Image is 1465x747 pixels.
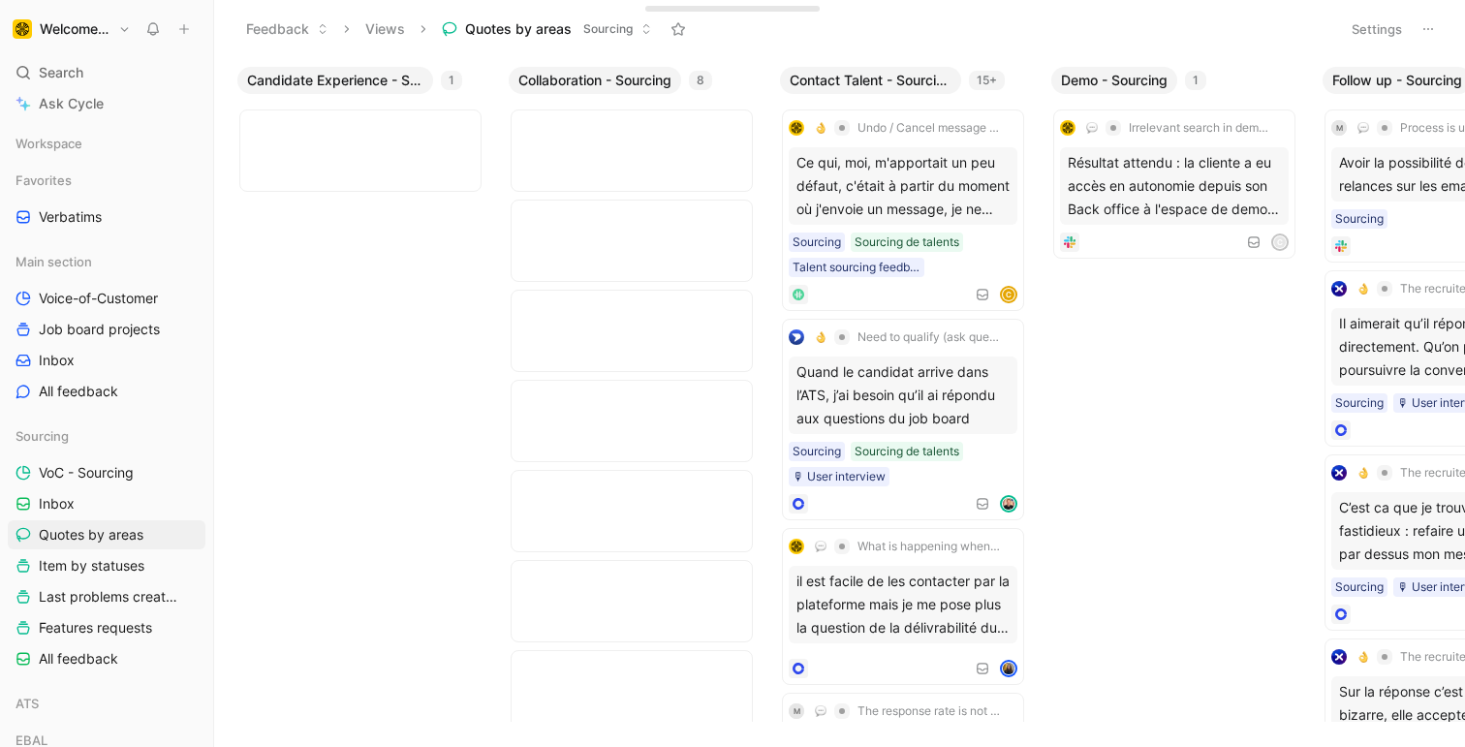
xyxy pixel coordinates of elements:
[1002,497,1015,511] img: avatar
[8,89,205,118] a: Ask Cycle
[780,67,961,94] button: Contact Talent - Sourcing
[39,320,160,339] span: Job board projects
[8,284,205,313] a: Voice-of-Customer
[1273,235,1287,249] div: c
[772,58,1044,731] div: Contact Talent - Sourcing15+
[815,541,826,552] img: 💬
[808,535,1008,558] button: 💬What is happening when recruiter contact a talent
[789,147,1017,225] div: Ce qui, moi, m'apportait un peu défaut, c'était à partir du moment où j'envoie un message, je ne ...
[857,329,1001,345] span: Need to qualify (ask questions to the talent) the talent before schedule an interview
[1331,649,1347,665] img: logo
[16,134,82,153] span: Workspace
[1331,120,1347,136] div: M
[1129,120,1272,136] span: Irrelevant search in demo mode
[1357,651,1369,663] img: 👌
[789,566,1017,643] div: il est facile de les contacter par la plateforme mais je me pose plus la question de la délivrabi...
[1343,16,1411,43] button: Settings
[39,289,158,308] span: Voice-of-Customer
[8,421,205,673] div: SourcingVoC - SourcingInboxQuotes by areasItem by statusesLast problems createdFeatures requestsA...
[8,689,205,718] div: ATS
[689,71,712,90] div: 8
[8,247,205,406] div: Main sectionVoice-of-CustomerJob board projectsInboxAll feedback
[1185,71,1206,90] div: 1
[8,489,205,518] a: Inbox
[8,247,205,276] div: Main section
[808,116,1008,140] button: 👌Undo / Cancel message sent
[1331,465,1347,481] img: logo
[8,551,205,580] a: Item by statuses
[8,202,205,232] a: Verbatims
[1335,393,1384,413] div: Sourcing
[1061,71,1168,90] span: De﻿mo - Sourcing
[583,19,633,39] span: Sourcing
[8,520,205,549] a: Quotes by areas
[793,258,920,277] div: Talent sourcing feedback
[39,556,144,576] span: Item by statuses
[815,705,826,717] img: 💬
[8,346,205,375] a: Inbox
[39,494,75,514] span: Inbox
[39,92,104,115] span: Ask Cycle
[855,233,959,252] div: Sourcing de talents
[808,700,1008,723] button: 💬The response rate is not high enough. (answer rate)
[1060,120,1075,136] img: logo
[857,703,1001,719] span: The response rate is not high enough. (answer rate)
[782,528,1024,685] a: logo💬What is happening when recruiter contact a talentil est facile de les contacter par la plate...
[433,15,661,44] button: Quotes by areasSourcing
[39,587,178,607] span: Last problems created
[8,58,205,87] div: Search
[8,315,205,344] a: Job board projects
[237,67,433,94] button: Candida te Experience - Sourcing
[815,122,826,134] img: 👌
[39,382,118,401] span: All feedback
[8,613,205,642] a: Features requests
[969,71,1005,90] div: 15+
[8,377,205,406] a: All feedback
[39,207,102,227] span: Verbatims
[815,331,826,343] img: 👌
[39,525,143,545] span: Quotes by areas
[39,463,134,482] span: VoC - Sourcing
[789,329,804,345] img: logo
[1044,58,1315,274] div: De mo - Sourcing1
[39,618,152,638] span: Features requests
[237,15,337,44] button: Feedback
[357,15,414,44] button: Views
[8,129,205,158] div: Workspace
[1060,147,1289,225] div: Résultat attendu : la cliente a eu accès en autonomie depuis son Back office à l'espace de demo, ...
[1357,122,1369,134] img: 💬
[857,120,1001,136] span: Undo / Cancel message sent
[1335,577,1384,597] div: Sourcing
[8,689,205,724] div: ATS
[1335,209,1384,229] div: Sourcing
[793,467,886,486] div: 🎙 User interview
[1002,662,1015,675] img: avatar
[1053,109,1295,259] a: logo💬Irrelevant search in demo modeRésultat attendu : la cliente a eu accès en autonomie depuis s...
[39,649,118,669] span: All feedback
[509,67,681,94] button: Collaboration - Sourcing
[793,442,841,461] div: Sourcing
[8,644,205,673] a: All feedback
[789,120,804,136] img: logo
[782,319,1024,520] a: logo👌Need to qualify (ask questions to the talent) the talent before schedule an interviewQuand l...
[1332,71,1462,90] span: Follo﻿w up - Sourcing
[1357,467,1369,479] img: 👌
[16,426,69,446] span: Sourcing
[16,694,39,713] span: ATS
[441,71,462,90] div: 1
[1357,283,1369,295] img: 👌
[39,61,83,84] span: Search
[501,58,772,731] div: Collaboration - Sourcing8
[789,539,804,554] img: logo
[789,703,804,719] div: M
[230,58,501,207] div: Candida te Experience - Sourcing1
[8,582,205,611] a: Last problems created
[1002,288,1015,301] div: C
[1086,122,1098,134] img: 💬
[789,357,1017,434] div: Quand le candidat arrive dans l’ATS, j’ai besoin qu’il ai répondu aux questions du job board
[857,539,1001,554] span: What is happening when recruiter contact a talent
[790,71,951,90] span: Contact Talent - Sourcing
[1079,116,1279,140] button: 💬Irrelevant search in demo mode
[782,109,1024,311] a: logo👌Undo / Cancel message sentCe qui, moi, m'apportait un peu défaut, c'était à partir du moment...
[247,71,423,90] span: Candida﻿te Experience - Sourcing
